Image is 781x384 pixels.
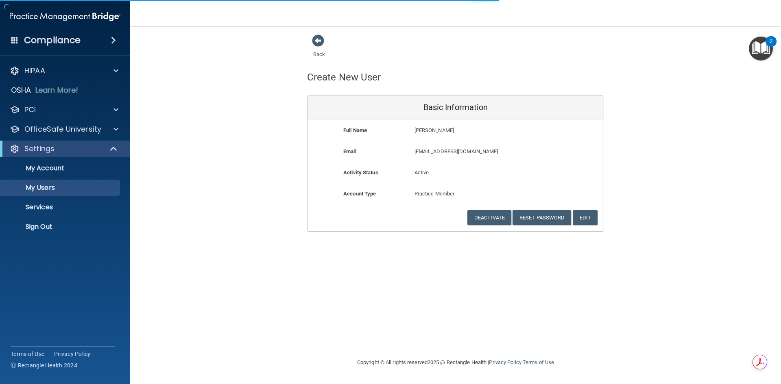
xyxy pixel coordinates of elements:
[54,350,91,358] a: Privacy Policy
[11,350,44,358] a: Terms of Use
[10,124,118,134] a: OfficeSafe University
[24,105,36,115] p: PCI
[5,184,116,192] p: My Users
[640,326,771,359] iframe: Drift Widget Chat Controller
[489,359,521,365] a: Privacy Policy
[307,349,604,375] div: Copyright © All rights reserved 2025 @ Rectangle Health | |
[10,66,118,76] a: HIPAA
[11,361,77,369] span: Ⓒ Rectangle Health 2024
[414,189,497,199] p: Practice Member
[749,37,773,61] button: Open Resource Center, 2 new notifications
[343,148,356,154] b: Email
[307,72,381,82] h4: Create New User
[5,203,116,211] p: Services
[343,191,376,197] b: Account Type
[24,124,101,134] p: OfficeSafe University
[467,210,511,225] button: Deactivate
[343,169,378,176] b: Activity Status
[5,164,116,172] p: My Account
[10,9,120,25] img: PMB logo
[343,127,367,133] b: Full Name
[770,41,772,52] div: 2
[414,147,544,156] p: [EMAIL_ADDRESS][DOMAIN_NAME]
[10,144,118,154] a: Settings
[24,35,81,46] h4: Compliance
[5,223,116,231] p: Sign Out
[24,144,55,154] p: Settings
[11,85,31,95] p: OSHA
[523,359,554,365] a: Terms of Use
[10,105,118,115] a: PCI
[35,85,79,95] p: Learn More!
[513,210,571,225] button: Reset Password
[24,66,45,76] p: HIPAA
[573,210,598,225] button: Edit
[313,41,325,57] a: Back
[414,168,497,178] p: Active
[308,96,604,119] div: Basic Information
[414,126,544,135] p: [PERSON_NAME]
